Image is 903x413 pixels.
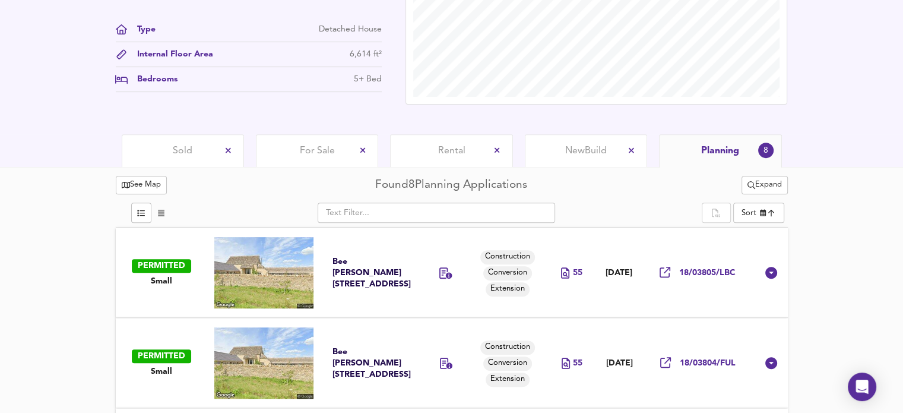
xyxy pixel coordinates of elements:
[128,73,178,86] div: Bedrooms
[214,327,313,399] img: streetview
[733,203,784,223] div: Sort
[116,176,167,194] button: See Map
[173,144,192,157] span: Sold
[132,349,191,363] div: PERMITTED
[319,23,382,36] div: Detached House
[764,266,778,280] svg: Show Details
[742,176,788,194] div: split button
[300,144,335,157] span: For Sale
[151,276,172,287] span: Small
[483,266,532,280] div: Conversion
[486,283,530,295] span: Extension
[764,356,778,370] svg: Show Details
[480,251,535,263] span: Construction
[116,228,788,318] div: PERMITTEDSmallBee [PERSON_NAME][STREET_ADDRESS]ConstructionConversionExtension55[DATE]18/03805/LBC
[332,256,412,290] div: Bee [PERSON_NAME][STREET_ADDRESS]
[486,373,530,387] div: Extension
[565,144,607,157] span: New Build
[483,358,532,369] span: Conversion
[122,178,161,192] span: See Map
[480,341,535,355] div: Construction
[701,144,739,157] span: Planning
[332,346,413,380] div: Bee [PERSON_NAME][STREET_ADDRESS]
[318,203,555,223] input: Text Filter...
[680,358,736,369] span: 18/03804/FUL
[486,374,530,385] span: Extension
[742,207,756,219] div: Sort
[132,259,191,273] div: PERMITTED
[480,250,535,264] div: Construction
[606,358,633,368] span: [DATE]
[742,176,788,194] button: Expand
[438,144,465,157] span: Rental
[116,318,788,408] div: PERMITTEDSmallBee [PERSON_NAME][STREET_ADDRESS]ConstructionConversionExtension55[DATE]18/03804/FUL
[679,267,736,279] span: 18/03805/LBC
[350,48,382,61] div: 6,614 ft²
[486,282,530,297] div: Extension
[483,267,532,279] span: Conversion
[480,342,535,353] span: Construction
[606,268,632,278] span: [DATE]
[151,366,172,377] span: Small
[758,143,774,159] div: 8
[848,373,876,401] div: Open Intercom Messenger
[128,48,213,61] div: Internal Floor Area
[747,178,782,192] span: Expand
[572,267,582,279] span: 55
[375,177,527,193] div: Found 8 Planning Applications
[483,357,532,371] div: Conversion
[573,358,582,369] span: 55
[128,23,156,36] div: Type
[214,237,313,308] img: streetview
[702,203,730,223] div: split button
[439,267,452,281] div: Part reconstruction / repair (part-retrospective) and residential conversion, including extension...
[354,73,382,86] div: 5+ Bed
[440,358,453,371] div: Part reconstruction / repair (part-retrospective) and residential conversion, including extension...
